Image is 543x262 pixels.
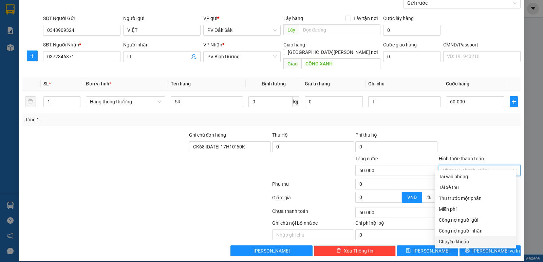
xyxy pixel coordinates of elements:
[439,227,512,235] div: Công nợ người nhận
[355,219,437,229] div: Chi phí nội bộ
[271,207,355,219] div: Chưa thanh toán
[271,194,355,206] div: Giảm giá
[285,48,380,56] span: [GEOGRAPHIC_DATA][PERSON_NAME] nơi
[283,16,303,21] span: Lấy hàng
[73,102,80,107] span: Decrease Value
[407,195,417,200] span: VND
[366,77,443,90] th: Ghi chú
[439,238,512,245] div: Chuyển khoản
[355,156,378,161] span: Tổng cước
[262,81,286,86] span: Định lượng
[439,156,484,161] label: Hình thức thanh toán
[27,51,38,61] button: plus
[394,197,401,202] span: Decrease Value
[299,24,381,35] input: Dọc đường
[75,98,79,102] span: up
[355,131,437,141] div: Phí thu hộ
[397,245,458,256] button: save[PERSON_NAME]
[510,99,518,104] span: plus
[283,58,301,69] span: Giao
[25,116,210,123] div: Tổng: 1
[465,248,470,254] span: printer
[510,96,518,107] button: plus
[203,42,222,47] span: VP Nhận
[283,42,305,47] span: Giao hàng
[75,102,79,106] span: down
[435,215,516,225] div: Cước gửi hàng sẽ được ghi vào công nợ của người gửi
[427,195,431,200] span: %
[439,173,512,180] div: Tại văn phòng
[271,180,355,192] div: Phụ thu
[383,42,417,47] label: Cước giao hàng
[460,245,521,256] button: printer[PERSON_NAME] và In
[446,81,469,86] span: Cước hàng
[171,96,243,107] input: VD: Bàn, Ghế
[368,96,441,107] input: Ghi Chú
[189,132,226,138] label: Ghi chú đơn hàng
[301,58,381,69] input: Dọc đường
[305,81,330,86] span: Giá trị hàng
[344,247,373,255] span: Xóa Thông tin
[439,184,512,191] div: Tài xế thu
[336,248,341,254] span: delete
[90,97,161,107] span: Hàng thông thường
[43,81,49,86] span: SL
[396,193,400,197] span: up
[43,15,120,22] div: SĐT Người Gửi
[435,225,516,236] div: Cước gửi hàng sẽ được ghi vào công nợ của người nhận
[86,81,111,86] span: Đơn vị tính
[472,247,520,255] span: [PERSON_NAME] và In
[272,219,354,229] div: Ghi chú nội bộ nhà xe
[439,195,512,202] div: Thu trước một phần
[439,216,512,224] div: Công nợ người gửi
[293,96,299,107] span: kg
[123,15,201,22] div: Người gửi
[189,141,271,152] input: Ghi chú đơn hàng
[272,132,288,138] span: Thu Hộ
[25,96,36,107] button: delete
[305,96,363,107] input: 0
[351,15,380,22] span: Lấy tận nơi
[207,52,277,62] span: PV Bình Dương
[171,81,191,86] span: Tên hàng
[27,53,37,59] span: plus
[394,192,401,197] span: Increase Value
[383,51,441,62] input: Cước giao hàng
[203,15,281,22] div: VP gửi
[314,245,396,256] button: deleteXóa Thông tin
[383,25,441,36] input: Cước lấy hàng
[123,41,201,48] div: Người nhận
[207,25,277,35] span: PV Đắk Sắk
[396,198,400,202] span: down
[191,54,196,59] span: user-add
[439,205,512,213] div: Miễn phí
[73,97,80,102] span: Increase Value
[283,24,299,35] span: Lấy
[254,247,290,255] span: [PERSON_NAME]
[413,247,450,255] span: [PERSON_NAME]
[443,41,521,48] div: CMND/Passport
[406,248,411,254] span: save
[43,41,120,48] div: SĐT Người Nhận
[272,229,354,240] input: Nhập ghi chú
[230,245,312,256] button: [PERSON_NAME]
[383,16,414,21] label: Cước lấy hàng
